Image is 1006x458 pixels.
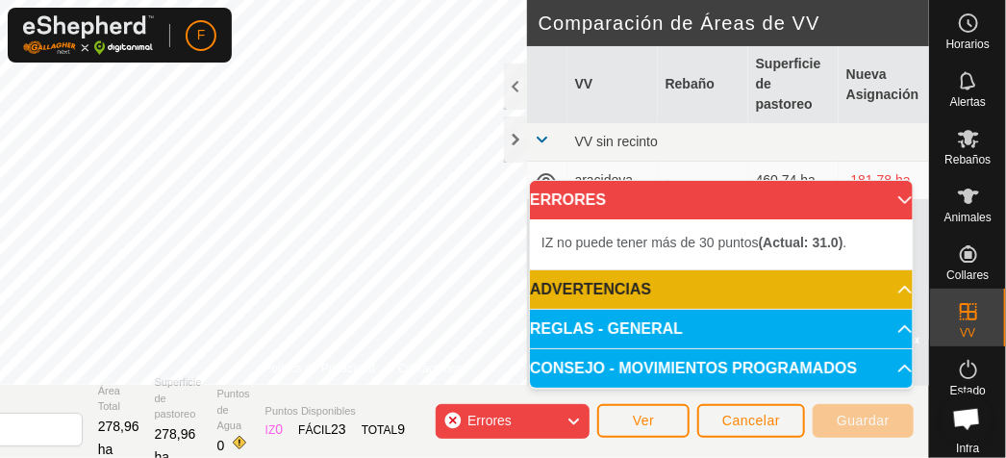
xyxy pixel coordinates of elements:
span: Cancelar [722,413,780,428]
span: F [197,25,206,45]
p-accordion-content: ERRORES [530,219,913,269]
th: Rebaño [658,46,748,123]
td: 460,74 ha [748,162,839,200]
p-accordion-header: ERRORES [530,181,913,219]
p-accordion-header: CONSEJO - MOVIMIENTOS PROGRAMADOS [530,349,913,388]
span: Collares [946,269,989,281]
button: Ver [597,404,690,438]
span: CONSEJO - MOVIMIENTOS PROGRAMADOS [530,361,857,376]
span: Guardar [837,413,890,428]
span: Alertas [950,96,986,108]
span: 0 [275,421,283,437]
span: 0 [216,438,224,453]
font: FÁCIL [298,423,346,437]
span: Ver [633,413,655,428]
th: Superficie de pastoreo [748,46,839,123]
span: IZ no puede tener más de 30 puntos . [541,235,847,250]
p-accordion-header: ADVERTENCIAS [530,270,913,309]
th: Nueva Asignación [839,46,929,123]
p-accordion-header: REGLAS - GENERAL [530,310,913,348]
a: Chat abierto [941,393,993,445]
font: IZ [265,423,283,437]
span: 23 [331,421,346,437]
span: Área Total [98,383,139,415]
font: TOTAL [362,423,405,437]
div: - [666,170,741,191]
span: Superficie de pastoreo [155,374,202,422]
span: Animales [944,212,992,223]
img: Logo Gallagher [23,15,154,55]
button: Cancelar [697,404,805,438]
span: REGLAS - GENERAL [530,321,683,337]
span: Puntos Disponibles [265,403,405,420]
span: ADVERTENCIAS [530,282,651,297]
span: Rebaños [944,154,991,165]
span: Puntos de Agua [216,386,249,434]
span: Horarios [946,38,990,50]
span: ERRORES [530,192,606,208]
span: Estado [950,385,986,396]
span: Infra [956,443,979,454]
span: VV [960,327,975,339]
a: Política de Privacidad [264,360,374,377]
span: 278,96 ha [98,419,139,457]
th: VV [567,46,658,123]
span: Errores [467,413,512,428]
button: Guardar [813,404,914,438]
td: aracidoya [567,162,658,200]
font: -181,78 ha [846,172,911,188]
h2: Comparación de Áreas de VV [539,12,929,35]
span: VV sin recinto [575,134,658,149]
b: (Actual: 31.0) [759,235,843,250]
span: 9 [397,421,405,437]
a: Contáctenos [398,360,463,377]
